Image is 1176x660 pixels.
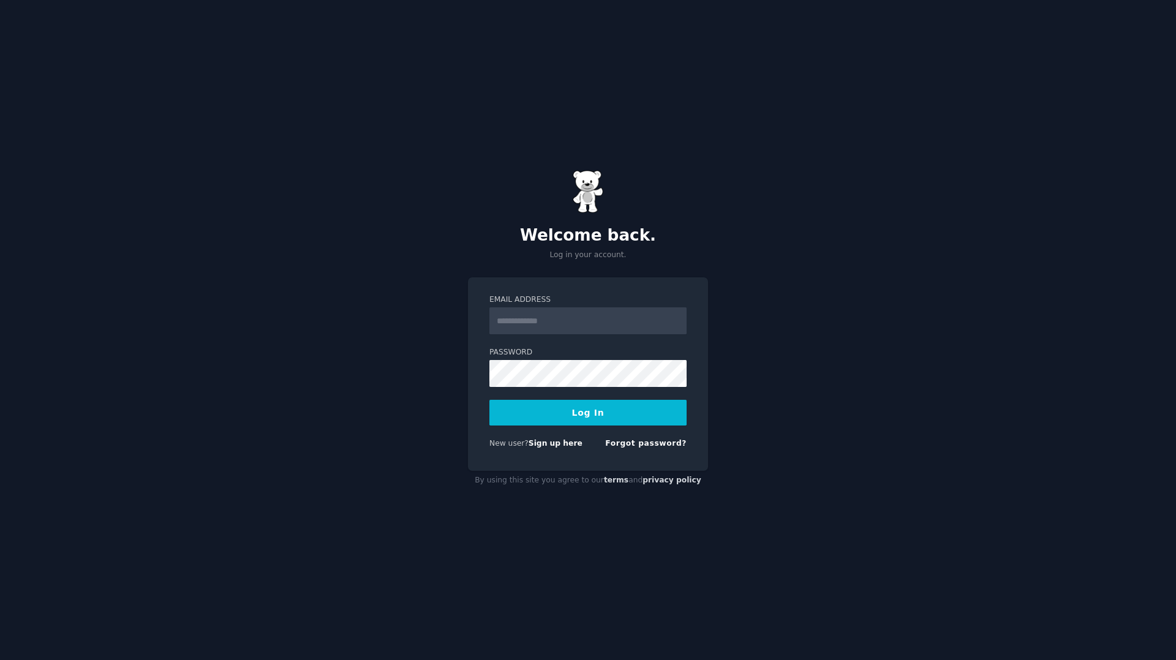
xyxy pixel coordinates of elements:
[605,439,687,448] a: Forgot password?
[604,476,628,484] a: terms
[468,226,708,246] h2: Welcome back.
[573,170,603,213] img: Gummy Bear
[468,250,708,261] p: Log in your account.
[489,400,687,426] button: Log In
[643,476,701,484] a: privacy policy
[489,294,687,306] label: Email Address
[468,471,708,490] div: By using this site you agree to our and
[489,347,687,358] label: Password
[529,439,582,448] a: Sign up here
[489,439,529,448] span: New user?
